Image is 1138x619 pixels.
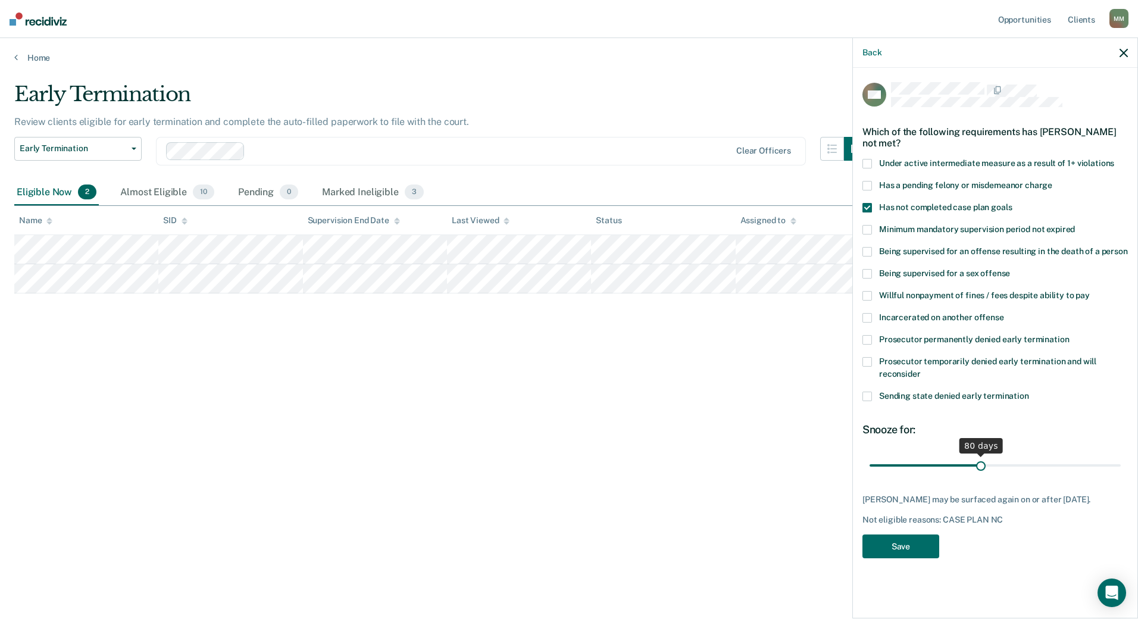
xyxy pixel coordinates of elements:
span: 10 [193,185,214,200]
span: 0 [280,185,298,200]
span: Being supervised for a sex offense [879,268,1010,278]
span: Has a pending felony or misdemeanor charge [879,180,1052,190]
div: 80 days [959,438,1003,454]
span: Sending state denied early termination [879,391,1029,401]
div: Snooze for: [862,423,1128,436]
div: Name [19,215,52,226]
div: Assigned to [740,215,796,226]
span: Has not completed case plan goals [879,202,1012,212]
span: 2 [78,185,96,200]
div: SID [163,215,187,226]
p: Review clients eligible for early termination and complete the auto-filled paperwork to file with... [14,116,469,127]
div: M M [1109,9,1128,28]
a: Home [14,52,1124,63]
div: Eligible Now [14,180,99,206]
div: Open Intercom Messenger [1098,579,1126,607]
div: Marked Ineligible [320,180,426,206]
span: Minimum mandatory supervision period not expired [879,224,1075,234]
div: Almost Eligible [118,180,217,206]
div: [PERSON_NAME] may be surfaced again on or after [DATE]. [862,495,1128,505]
div: Not eligible reasons: CASE PLAN NC [862,515,1128,525]
div: Early Termination [14,82,868,116]
button: Save [862,534,939,559]
span: Willful nonpayment of fines / fees despite ability to pay [879,290,1090,300]
span: Early Termination [20,143,127,154]
span: Prosecutor permanently denied early termination [879,334,1069,344]
div: Status [596,215,621,226]
span: 3 [405,185,424,200]
div: Clear officers [736,146,791,156]
div: Pending [236,180,301,206]
img: Recidiviz [10,12,67,26]
button: Back [862,48,881,58]
span: Prosecutor temporarily denied early termination and will reconsider [879,357,1096,379]
span: Being supervised for an offense resulting in the death of a person [879,246,1128,256]
span: Under active intermediate measure as a result of 1+ violations [879,158,1114,168]
div: Which of the following requirements has [PERSON_NAME] not met? [862,117,1128,158]
span: Incarcerated on another offense [879,312,1004,322]
div: Supervision End Date [308,215,400,226]
div: Last Viewed [452,215,509,226]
